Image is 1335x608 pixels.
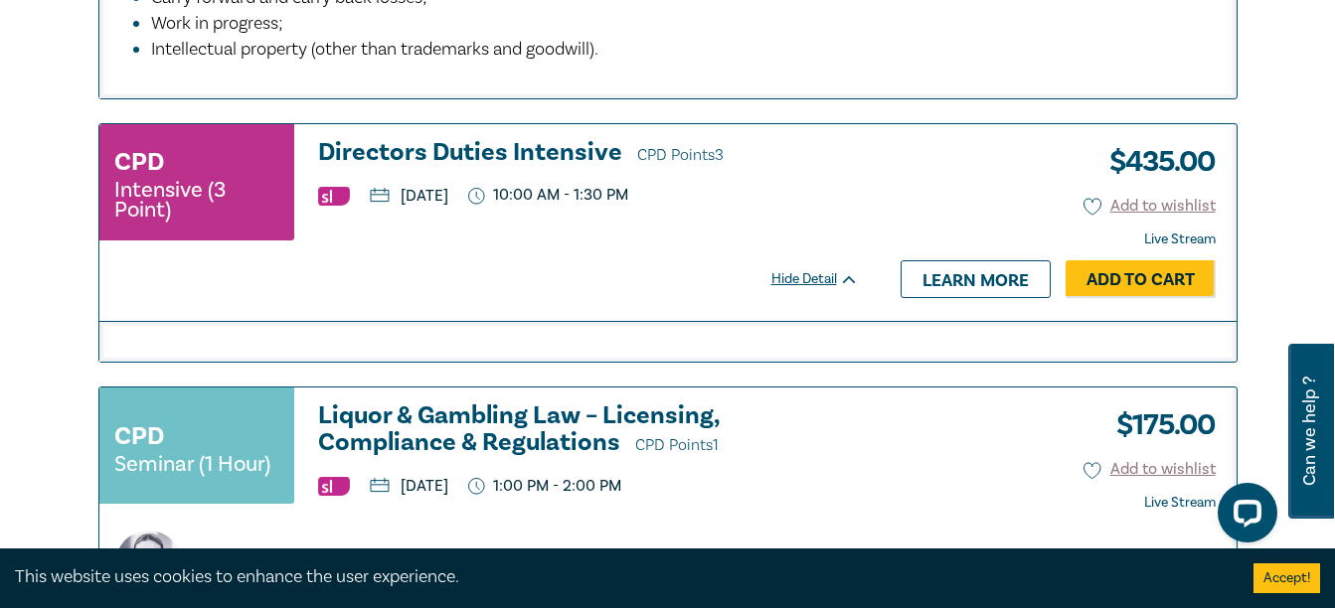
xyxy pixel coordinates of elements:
[318,139,859,169] h3: Directors Duties Intensive
[1144,494,1216,512] strong: Live Stream
[1101,402,1216,448] h3: $ 175.00
[318,402,859,459] h3: Liquor & Gambling Law – Licensing, Compliance & Regulations
[1084,195,1216,218] button: Add to wishlist
[114,418,164,454] h3: CPD
[1094,139,1216,185] h3: $ 435.00
[771,269,881,289] div: Hide Detail
[151,38,598,61] span: Intellectual property (other than trademarks and goodwill).
[1253,563,1320,593] button: Accept cookies
[318,139,859,169] a: Directors Duties Intensive CPD Points3
[1300,356,1319,507] span: Can we help ?
[370,478,448,494] p: [DATE]
[318,477,350,496] img: Substantive Law
[115,531,182,597] img: https://s3.ap-southeast-2.amazonaws.com/leo-cussen-store-production-content/Contacts/Samantha%20P...
[468,477,622,496] p: 1:00 PM - 2:00 PM
[1144,230,1216,248] strong: Live Stream
[318,402,859,459] a: Liquor & Gambling Law – Licensing, Compliance & Regulations CPD Points1
[15,564,1224,590] div: This website uses cookies to enhance the user experience.
[1202,475,1285,558] iframe: LiveChat chat widget
[637,145,724,165] span: CPD Points 3
[901,260,1051,298] a: Learn more
[114,454,270,474] small: Seminar (1 Hour)
[1066,260,1216,298] a: Add to Cart
[370,188,448,204] p: [DATE]
[318,187,350,206] img: Substantive Law
[114,180,279,220] small: Intensive (3 Point)
[1084,458,1216,481] button: Add to wishlist
[468,186,629,205] p: 10:00 AM - 1:30 PM
[635,435,719,455] span: CPD Points 1
[151,12,283,35] span: Work in progress;
[114,144,164,180] h3: CPD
